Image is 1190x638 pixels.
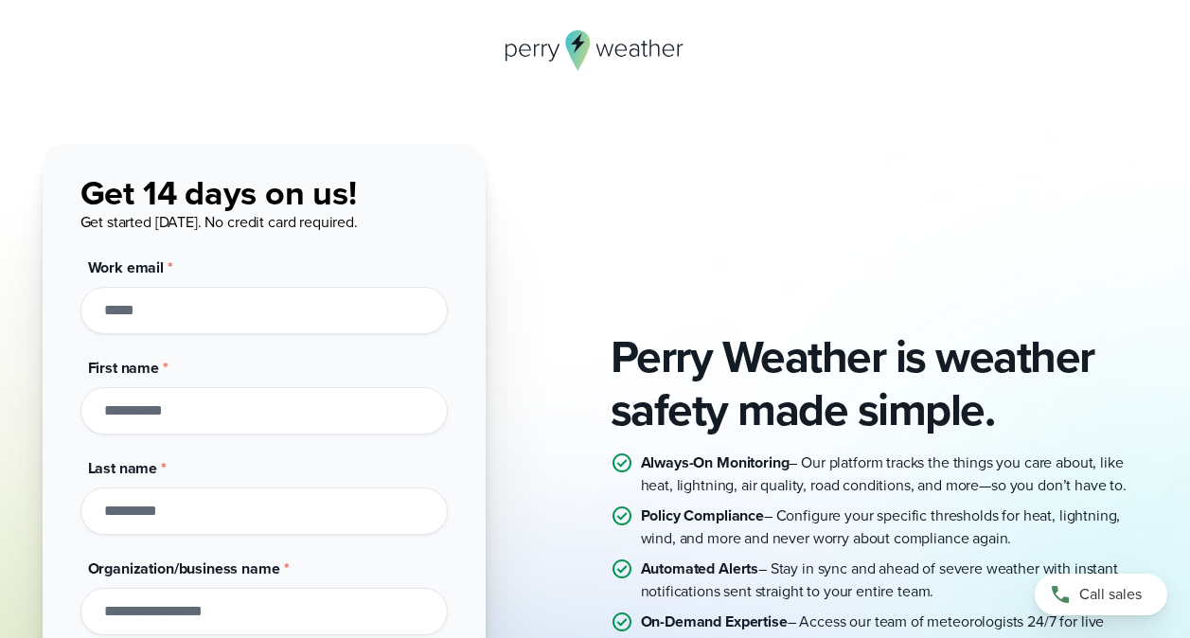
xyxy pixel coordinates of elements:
h1: Perry Weather is weather safety made simple. [611,330,1148,436]
span: Call sales [1079,583,1142,606]
a: Call sales [1035,574,1167,615]
strong: Automated Alerts [641,558,759,579]
span: First name [88,357,160,379]
strong: Policy Compliance [641,505,764,526]
p: – Configure your specific thresholds for heat, lightning, wind, and more and never worry about co... [641,505,1148,550]
span: Work email [88,257,165,278]
p: – Stay in sync and ahead of severe weather with instant notifications sent straight to your entir... [641,558,1148,603]
span: Organization/business name [88,558,280,579]
span: Get started [DATE]. No credit card required. [80,211,358,233]
strong: Always-On Monitoring [641,452,790,473]
strong: On-Demand Expertise [641,611,788,632]
span: Get 14 days on us! [80,168,357,218]
p: – Our platform tracks the things you care about, like heat, lightning, air quality, road conditio... [641,452,1148,497]
span: Last name [88,457,158,479]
